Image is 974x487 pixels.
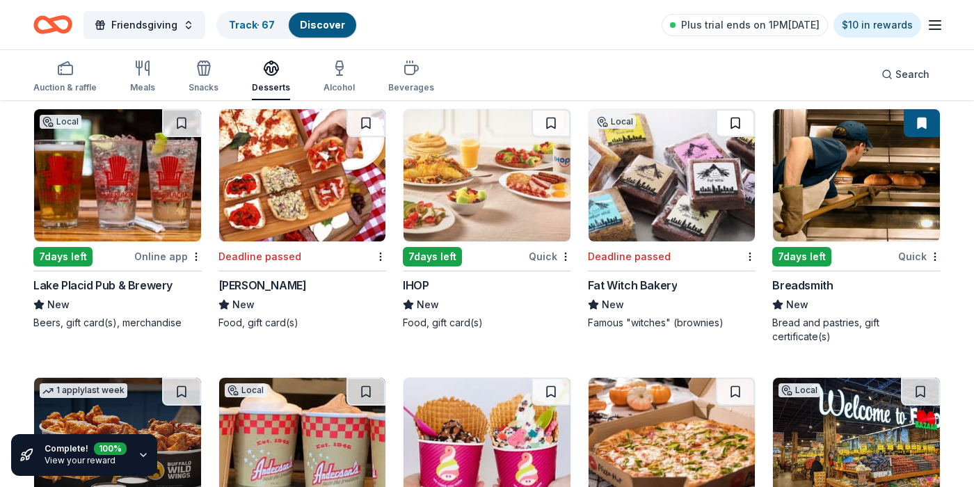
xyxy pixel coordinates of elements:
[218,248,301,265] div: Deadline passed
[772,109,941,344] a: Image for Breadsmith7days leftQuickBreadsmithNewBread and pastries, gift certificate(s)
[403,247,462,266] div: 7 days left
[130,82,155,93] div: Meals
[403,109,571,330] a: Image for IHOP7days leftQuickIHOPNewFood, gift card(s)
[83,11,205,39] button: Friendsgiving
[388,82,434,93] div: Beverages
[300,19,345,31] a: Discover
[33,316,202,330] div: Beers, gift card(s), merchandise
[404,109,570,241] img: Image for IHOP
[252,54,290,100] button: Desserts
[130,54,155,100] button: Meals
[134,248,202,265] div: Online app
[232,296,255,313] span: New
[33,109,202,330] a: Image for Lake Placid Pub & BreweryLocal7days leftOnline appLake Placid Pub & BreweryNewBeers, gi...
[219,109,386,241] img: Image for Grimaldi's
[252,82,290,93] div: Desserts
[773,109,940,241] img: Image for Breadsmith
[225,383,266,397] div: Local
[218,277,307,294] div: [PERSON_NAME]
[94,440,127,452] div: 100 %
[588,109,756,330] a: Image for Fat Witch BakeryLocalDeadline passedFat Witch BakeryNewFamous "witches" (brownies)
[111,17,177,33] span: Friendsgiving
[229,19,275,31] a: Track· 67
[189,82,218,93] div: Snacks
[779,383,820,397] div: Local
[602,296,624,313] span: New
[786,296,808,313] span: New
[45,442,127,455] div: Complete!
[870,61,941,88] button: Search
[895,66,929,83] span: Search
[588,277,678,294] div: Fat Witch Bakery
[324,54,355,100] button: Alcohol
[33,247,93,266] div: 7 days left
[33,54,97,100] button: Auction & raffle
[218,316,387,330] div: Food, gift card(s)
[216,11,358,39] button: Track· 67Discover
[588,248,671,265] div: Deadline passed
[218,109,387,330] a: Image for Grimaldi'sDeadline passed[PERSON_NAME]NewFood, gift card(s)
[403,316,571,330] div: Food, gift card(s)
[47,296,70,313] span: New
[34,109,201,241] img: Image for Lake Placid Pub & Brewery
[33,8,72,41] a: Home
[594,115,636,129] div: Local
[589,109,756,241] img: Image for Fat Witch Bakery
[33,82,97,93] div: Auction & raffle
[529,248,571,265] div: Quick
[772,247,831,266] div: 7 days left
[662,14,828,36] a: Plus trial ends on 1PM[DATE]
[324,82,355,93] div: Alcohol
[588,316,756,330] div: Famous "witches" (brownies)
[417,296,439,313] span: New
[772,316,941,344] div: Bread and pastries, gift certificate(s)
[189,54,218,100] button: Snacks
[40,383,127,398] div: 1 apply last week
[45,455,115,465] a: View your reward
[388,54,434,100] button: Beverages
[833,13,921,38] a: $10 in rewards
[403,277,429,294] div: IHOP
[40,115,81,129] div: Local
[33,277,173,294] div: Lake Placid Pub & Brewery
[772,277,833,294] div: Breadsmith
[681,17,820,33] span: Plus trial ends on 1PM[DATE]
[898,248,941,265] div: Quick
